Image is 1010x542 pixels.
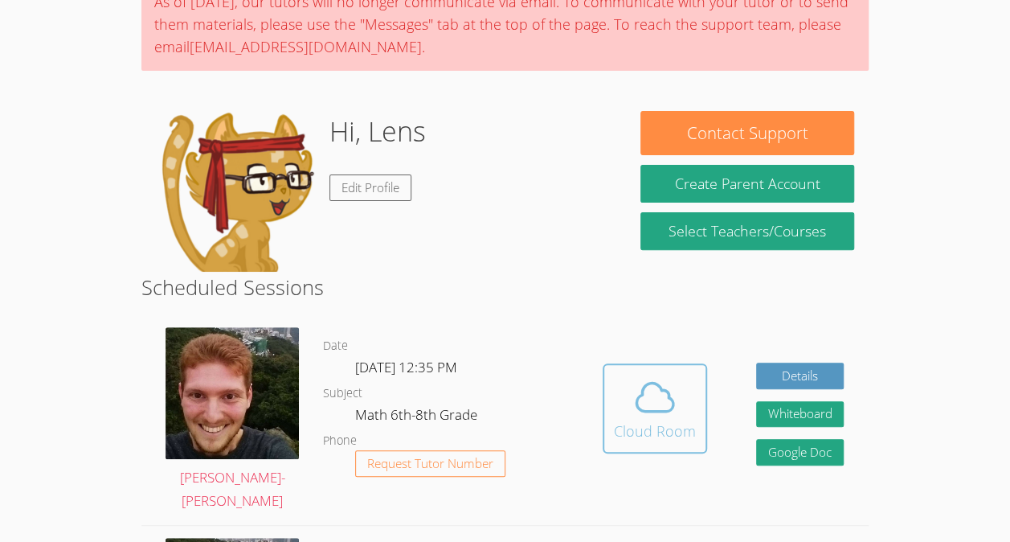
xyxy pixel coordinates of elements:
div: Cloud Room [614,420,696,442]
button: Whiteboard [756,401,844,428]
button: Contact Support [640,111,853,155]
a: [PERSON_NAME]-[PERSON_NAME] [166,327,299,513]
button: Cloud Room [603,363,707,454]
h2: Scheduled Sessions [141,272,869,302]
a: Google Doc [756,439,844,466]
dd: Math 6th-8th Grade [355,404,480,431]
span: Request Tutor Number [367,458,493,470]
button: Create Parent Account [640,165,853,203]
a: Details [756,363,844,389]
a: Select Teachers/Courses [640,212,853,250]
dt: Subject [323,384,362,404]
dt: Phone [323,431,357,451]
span: [DATE] 12:35 PM [355,358,457,376]
img: avatar.png [166,327,299,459]
img: default.png [156,111,317,272]
a: Edit Profile [329,175,411,201]
h1: Hi, Lens [329,111,426,152]
button: Request Tutor Number [355,450,505,477]
dt: Date [323,336,348,356]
